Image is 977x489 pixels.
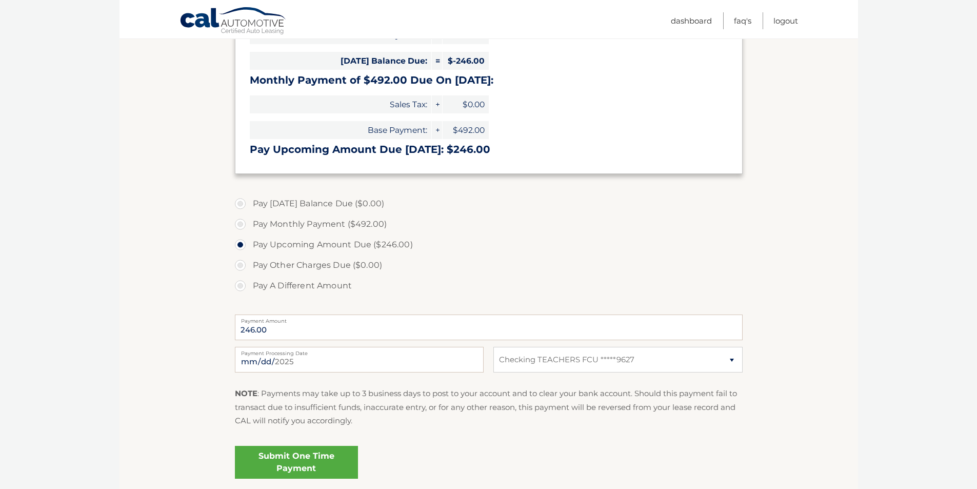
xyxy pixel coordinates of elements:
[235,388,257,398] strong: NOTE
[250,74,728,87] h3: Monthly Payment of $492.00 Due On [DATE]:
[432,52,442,70] span: =
[250,95,431,113] span: Sales Tax:
[235,446,358,479] a: Submit One Time Payment
[235,255,743,276] label: Pay Other Charges Due ($0.00)
[250,143,728,156] h3: Pay Upcoming Amount Due [DATE]: $246.00
[235,347,484,355] label: Payment Processing Date
[235,315,743,340] input: Payment Amount
[235,387,743,427] p: : Payments may take up to 3 business days to post to your account and to clear your bank account....
[235,214,743,234] label: Pay Monthly Payment ($492.00)
[235,347,484,373] input: Payment Date
[235,193,743,214] label: Pay [DATE] Balance Due ($0.00)
[250,121,431,139] span: Base Payment:
[443,95,489,113] span: $0.00
[432,95,442,113] span: +
[443,121,489,139] span: $492.00
[773,12,798,29] a: Logout
[250,52,431,70] span: [DATE] Balance Due:
[734,12,751,29] a: FAQ's
[443,52,489,70] span: $-246.00
[180,7,287,36] a: Cal Automotive
[235,234,743,255] label: Pay Upcoming Amount Due ($246.00)
[432,121,442,139] span: +
[671,12,712,29] a: Dashboard
[235,276,743,296] label: Pay A Different Amount
[235,315,743,323] label: Payment Amount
